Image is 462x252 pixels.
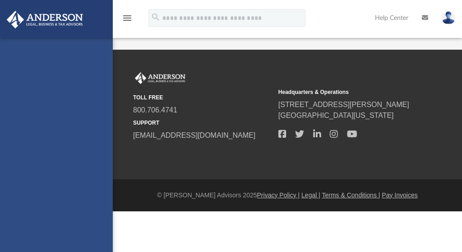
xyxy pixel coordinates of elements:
[133,119,272,127] small: SUPPORT
[257,191,300,199] a: Privacy Policy |
[4,11,86,28] img: Anderson Advisors Platinum Portal
[113,191,462,200] div: © [PERSON_NAME] Advisors 2025
[278,88,417,96] small: Headquarters & Operations
[122,17,133,23] a: menu
[133,106,177,114] a: 800.706.4741
[301,191,320,199] a: Legal |
[382,191,417,199] a: Pay Invoices
[122,13,133,23] i: menu
[322,191,380,199] a: Terms & Conditions |
[442,11,455,24] img: User Pic
[278,112,394,119] a: [GEOGRAPHIC_DATA][US_STATE]
[133,72,187,84] img: Anderson Advisors Platinum Portal
[133,131,255,139] a: [EMAIL_ADDRESS][DOMAIN_NAME]
[133,93,272,102] small: TOLL FREE
[278,101,409,108] a: [STREET_ADDRESS][PERSON_NAME]
[151,12,161,22] i: search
